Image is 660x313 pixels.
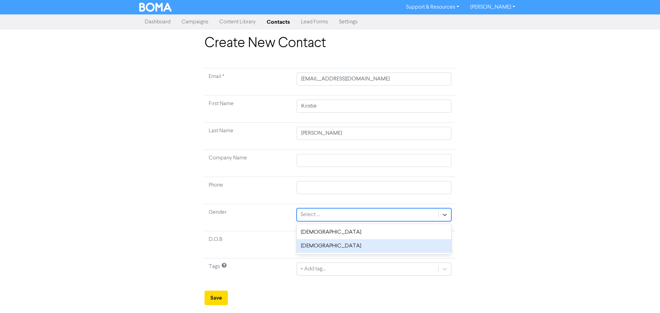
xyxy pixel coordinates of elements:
[205,150,293,177] td: Company Name
[626,280,660,313] iframe: Chat Widget
[400,2,465,13] a: Support & Resources
[214,15,261,29] a: Content Library
[205,231,293,258] td: D.O.B
[205,96,293,123] td: First Name
[261,15,295,29] a: Contacts
[205,35,455,52] h1: Create New Contact
[300,265,326,273] div: + Add tag...
[465,2,521,13] a: [PERSON_NAME]
[176,15,214,29] a: Campaigns
[297,239,451,253] div: [DEMOGRAPHIC_DATA]
[297,225,451,239] div: [DEMOGRAPHIC_DATA]
[205,68,293,96] td: Required
[139,3,172,12] img: BOMA Logo
[205,123,293,150] td: Last Name
[205,204,293,231] td: Gender
[333,15,363,29] a: Settings
[205,177,293,204] td: Phone
[295,15,333,29] a: Lead Forms
[205,258,293,286] td: Tags
[300,211,320,219] div: Select ...
[205,291,228,305] button: Save
[139,15,176,29] a: Dashboard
